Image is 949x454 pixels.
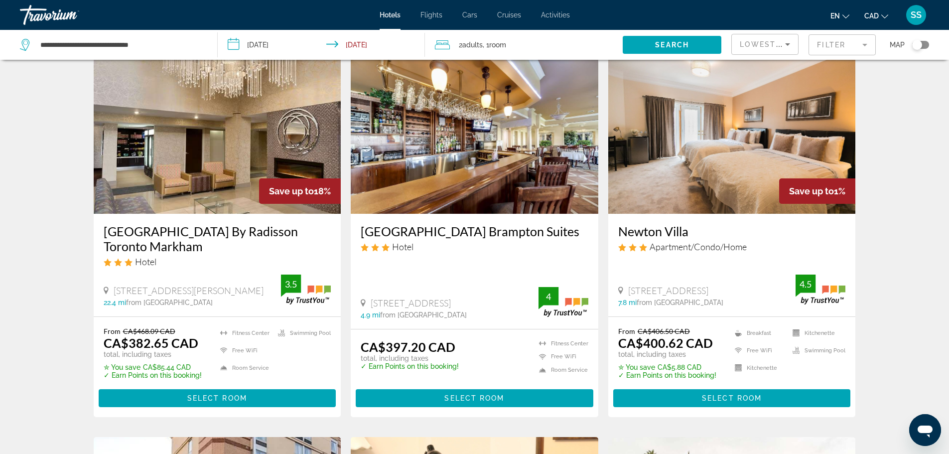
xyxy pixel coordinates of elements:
[905,40,929,49] button: Toggle map
[104,371,202,379] p: ✓ Earn Points on this booking!
[371,298,451,308] span: [STREET_ADDRESS]
[909,414,941,446] iframe: Button to launch messaging window
[740,40,804,48] span: Lowest Price
[541,11,570,19] a: Activities
[356,391,593,402] a: Select Room
[608,54,856,214] img: Hotel image
[104,363,202,371] p: CA$85.44 CAD
[730,327,788,339] li: Breakfast
[273,327,331,339] li: Swimming Pool
[281,275,331,304] img: trustyou-badge.svg
[618,363,716,371] p: CA$5.88 CAD
[911,10,922,20] span: SS
[99,389,336,407] button: Select Room
[830,8,849,23] button: Change language
[628,285,708,296] span: [STREET_ADDRESS]
[123,327,175,335] del: CA$468.09 CAD
[534,353,588,361] li: Free WiFi
[788,327,845,339] li: Kitchenette
[618,363,655,371] span: ✮ You save
[104,335,198,350] ins: CA$382.65 CAD
[104,327,121,335] span: From
[94,54,341,214] img: Hotel image
[462,11,477,19] a: Cars
[99,391,336,402] a: Select Room
[361,354,459,362] p: total, including taxes
[809,34,876,56] button: Filter
[281,278,301,290] div: 3.5
[534,366,588,374] li: Room Service
[459,38,483,52] span: 2
[613,389,851,407] button: Select Room
[789,186,834,196] span: Save up to
[104,299,126,306] span: 22.4 mi
[613,391,851,402] a: Select Room
[420,11,442,19] a: Flights
[425,30,623,60] button: Travelers: 2 adults, 0 children
[638,327,690,335] del: CA$406.50 CAD
[215,327,273,339] li: Fitness Center
[104,256,331,267] div: 3 star Hotel
[702,394,762,402] span: Select Room
[361,362,459,370] p: ✓ Earn Points on this booking!
[462,41,483,49] span: Adults
[637,299,723,306] span: from [GEOGRAPHIC_DATA]
[618,327,635,335] span: From
[489,41,506,49] span: Room
[380,311,467,319] span: from [GEOGRAPHIC_DATA]
[830,12,840,20] span: en
[655,41,689,49] span: Search
[135,256,156,267] span: Hotel
[361,339,455,354] ins: CA$397.20 CAD
[618,335,713,350] ins: CA$400.62 CAD
[126,299,213,306] span: from [GEOGRAPHIC_DATA]
[483,38,506,52] span: , 1
[114,285,264,296] span: [STREET_ADDRESS][PERSON_NAME]
[796,278,815,290] div: 4.5
[796,275,845,304] img: trustyou-badge.svg
[361,224,588,239] a: [GEOGRAPHIC_DATA] Brampton Suites
[104,224,331,254] a: [GEOGRAPHIC_DATA] By Radisson Toronto Markham
[864,12,879,20] span: CAD
[444,394,504,402] span: Select Room
[215,344,273,357] li: Free WiFi
[618,371,716,379] p: ✓ Earn Points on this booking!
[788,344,845,357] li: Swimming Pool
[20,2,120,28] a: Travorium
[259,178,341,204] div: 18%
[539,287,588,316] img: trustyou-badge.svg
[730,362,788,374] li: Kitchenette
[361,311,380,319] span: 4.9 mi
[618,299,637,306] span: 7.8 mi
[218,30,425,60] button: Check-in date: Oct 5, 2025 Check-out date: Oct 8, 2025
[104,350,202,358] p: total, including taxes
[618,350,716,358] p: total, including taxes
[351,54,598,214] img: Hotel image
[779,178,855,204] div: 1%
[187,394,247,402] span: Select Room
[618,224,846,239] a: Newton Villa
[890,38,905,52] span: Map
[361,241,588,252] div: 3 star Hotel
[730,344,788,357] li: Free WiFi
[104,363,140,371] span: ✮ You save
[534,339,588,348] li: Fitness Center
[380,11,401,19] a: Hotels
[497,11,521,19] a: Cruises
[864,8,888,23] button: Change currency
[740,38,790,50] mat-select: Sort by
[623,36,721,54] button: Search
[269,186,314,196] span: Save up to
[215,362,273,374] li: Room Service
